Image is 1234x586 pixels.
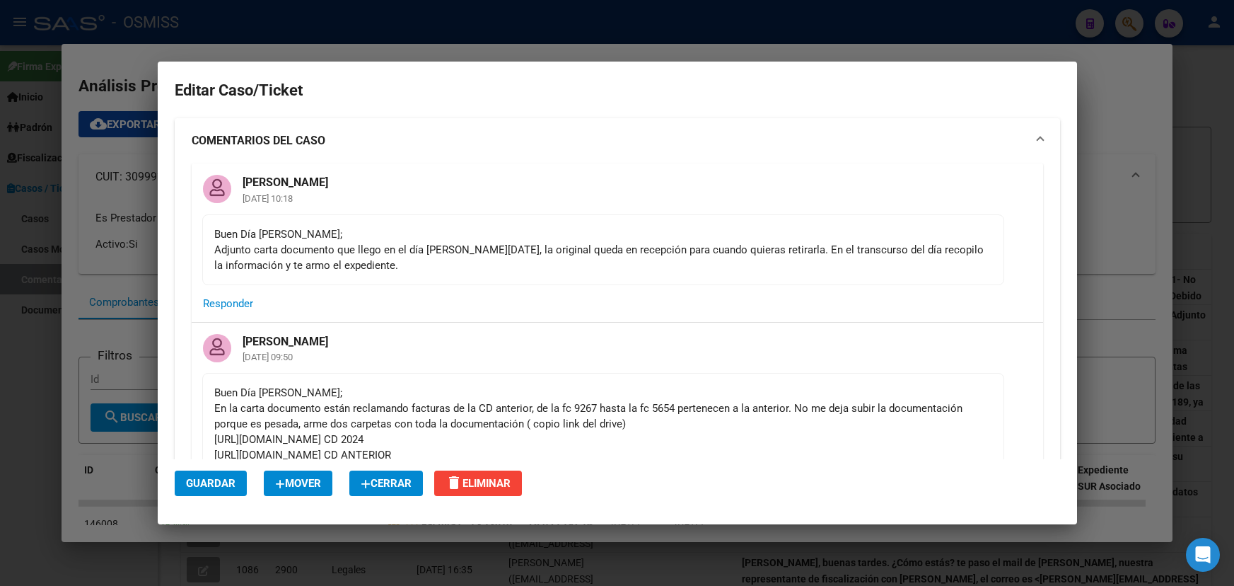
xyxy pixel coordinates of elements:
[186,477,235,490] span: Guardar
[1186,538,1220,572] div: Open Intercom Messenger
[231,163,339,190] mat-card-title: [PERSON_NAME]
[203,297,253,310] span: Responder
[203,291,253,316] button: Responder
[434,471,522,496] button: Eliminar
[264,471,332,496] button: Mover
[175,118,1060,163] mat-expansion-panel-header: COMENTARIOS DEL CASO
[446,477,511,490] span: Eliminar
[446,474,462,491] mat-icon: delete
[231,323,339,350] mat-card-title: [PERSON_NAME]
[275,477,321,490] span: Mover
[349,471,423,496] button: Cerrar
[175,77,1060,104] h2: Editar Caso/Ticket
[231,352,339,362] mat-card-subtitle: [DATE] 09:50
[192,132,325,149] strong: COMENTARIOS DEL CASO
[175,471,247,496] button: Guardar
[231,194,339,203] mat-card-subtitle: [DATE] 10:18
[214,226,992,273] div: Buen Día [PERSON_NAME]; Adjunto carta documento que llego en el día [PERSON_NAME][DATE], la origi...
[214,385,992,478] div: Buen Día [PERSON_NAME]; En la carta documento están reclamando facturas de la CD anterior, de la ...
[361,477,412,490] span: Cerrar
